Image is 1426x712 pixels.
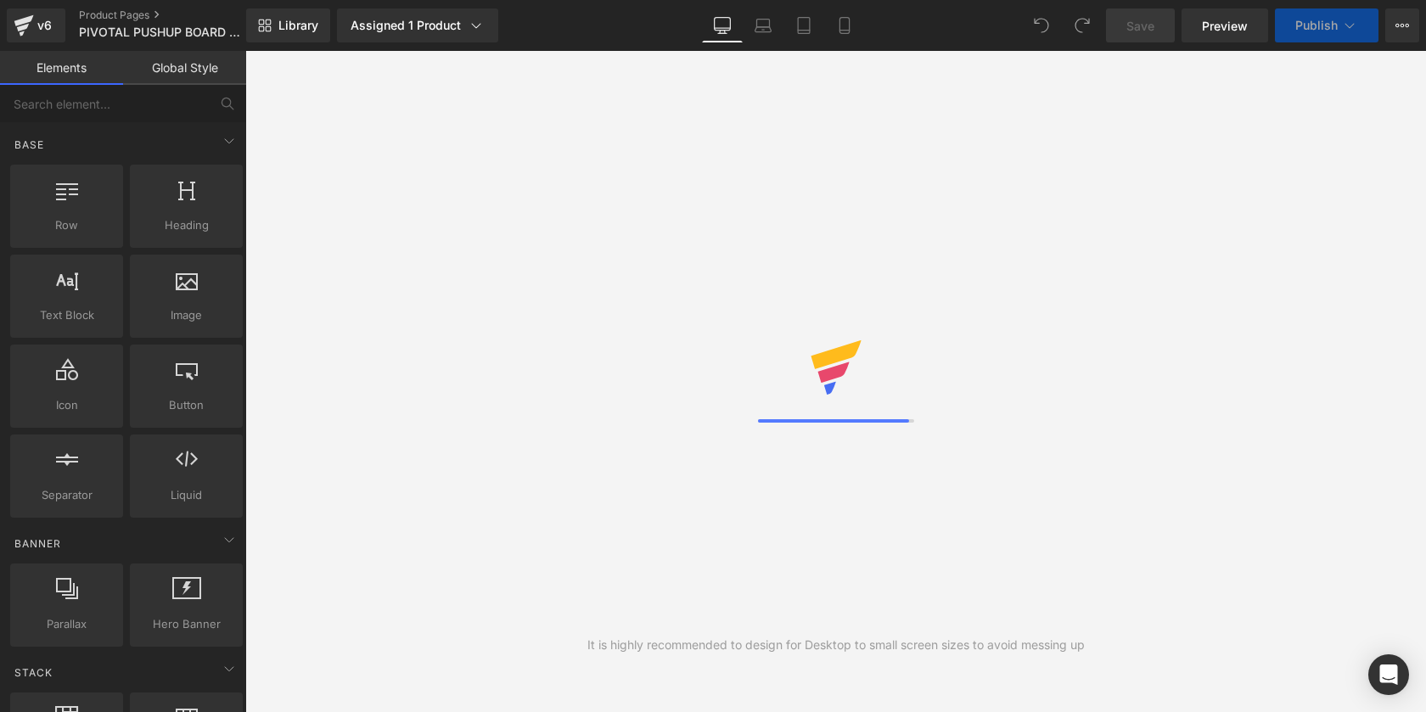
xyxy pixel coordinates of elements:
a: Laptop [743,8,783,42]
div: Assigned 1 Product [351,17,485,34]
a: v6 [7,8,65,42]
span: Heading [135,216,238,234]
span: Stack [13,664,54,681]
span: Row [15,216,118,234]
span: Separator [15,486,118,504]
div: Open Intercom Messenger [1368,654,1409,695]
span: Publish [1295,19,1338,32]
span: Library [278,18,318,33]
span: Text Block [15,306,118,324]
span: Parallax [15,615,118,633]
span: PIVOTAL PUSHUP BOARD PAGE ( Big Shoulder ( Not Display)) _PB [79,25,242,39]
a: Preview [1182,8,1268,42]
a: New Library [246,8,330,42]
button: More [1385,8,1419,42]
span: Liquid [135,486,238,504]
a: Product Pages [79,8,274,22]
a: Mobile [824,8,865,42]
span: Hero Banner [135,615,238,633]
div: v6 [34,14,55,36]
span: Icon [15,396,118,414]
a: Global Style [123,51,246,85]
a: Tablet [783,8,824,42]
button: Undo [1025,8,1058,42]
div: It is highly recommended to design for Desktop to small screen sizes to avoid messing up [587,636,1085,654]
span: Banner [13,535,63,552]
a: Desktop [702,8,743,42]
span: Button [135,396,238,414]
button: Publish [1275,8,1378,42]
button: Redo [1065,8,1099,42]
span: Preview [1202,17,1248,35]
span: Save [1126,17,1154,35]
span: Image [135,306,238,324]
span: Base [13,137,46,153]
